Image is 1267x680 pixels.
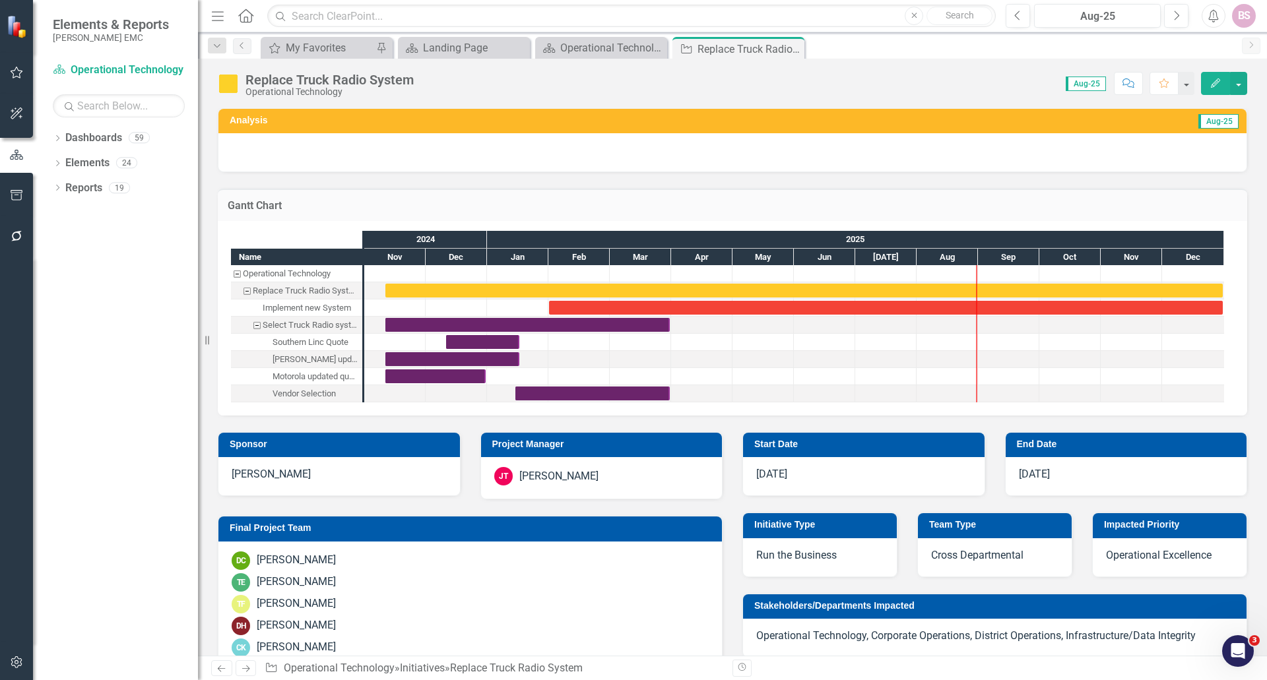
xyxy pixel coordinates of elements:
[231,351,362,368] div: Task: Start date: 2024-11-11 End date: 2025-01-17
[1104,520,1240,530] h3: Impacted Priority
[230,439,453,449] h3: Sponsor
[53,32,169,43] small: [PERSON_NAME] EMC
[253,282,358,299] div: Replace Truck Radio System
[231,368,362,385] div: Motorola updated quote
[273,368,358,385] div: Motorola updated quote
[232,617,250,635] div: DH
[1162,249,1224,266] div: Dec
[232,573,250,592] div: TE
[1198,114,1239,129] span: Aug-25
[446,335,519,349] div: Task: Start date: 2024-12-11 End date: 2025-01-17
[231,299,362,317] div: Task: Start date: 2025-02-01 End date: 2025-12-31
[263,317,358,334] div: Select Truck Radio system to implement
[273,385,336,402] div: Vendor Selection
[284,662,395,674] a: Operational Technology
[917,249,978,266] div: Aug
[492,439,716,449] h3: Project Manager
[1039,249,1101,266] div: Oct
[794,249,855,266] div: Jun
[929,520,1065,530] h3: Team Type
[231,265,362,282] div: Task: Operational Technology Start date: 2024-11-11 End date: 2024-11-12
[1039,9,1156,24] div: Aug-25
[926,7,992,25] button: Search
[946,10,974,20] span: Search
[243,265,331,282] div: Operational Technology
[273,334,348,351] div: Southern Linc Quote
[515,386,670,400] div: Task: Start date: 2025-01-15 End date: 2025-03-31
[116,158,137,169] div: 24
[228,200,1237,212] h3: Gantt Chart
[230,115,712,125] h3: Analysis
[560,40,664,56] div: Operational Technology
[232,595,250,613] div: TF
[65,131,122,146] a: Dashboards
[1232,4,1256,28] button: BS
[53,94,185,117] input: Search Below...
[53,63,185,78] a: Operational Technology
[494,467,513,485] div: JT
[231,265,362,282] div: Operational Technology
[264,40,373,56] a: My Favorites
[756,549,837,561] span: Run the Business
[487,249,548,266] div: Jan
[257,596,336,611] div: [PERSON_NAME]
[232,551,250,570] div: DC
[231,249,362,265] div: Name
[931,549,1023,561] span: Cross Departmental
[232,468,311,480] span: [PERSON_NAME]
[519,469,599,484] div: [PERSON_NAME]
[385,318,670,332] div: Task: Start date: 2024-11-11 End date: 2025-03-31
[286,40,373,56] div: My Favorites
[231,334,362,351] div: Southern Linc Quote
[610,249,671,266] div: Mar
[364,249,426,266] div: Nov
[6,15,30,38] img: ClearPoint Strategy
[257,618,336,633] div: [PERSON_NAME]
[1066,77,1106,91] span: Aug-25
[231,334,362,351] div: Task: Start date: 2024-12-11 End date: 2025-01-17
[426,249,487,266] div: Dec
[231,385,362,402] div: Vendor Selection
[231,317,362,334] div: Task: Start date: 2024-11-11 End date: 2025-03-31
[400,662,445,674] a: Initiatives
[450,662,583,674] div: Replace Truck Radio System
[754,520,890,530] h3: Initiative Type
[1017,439,1241,449] h3: End Date
[1222,635,1254,667] iframe: Intercom live chat
[129,133,150,144] div: 59
[401,40,527,56] a: Landing Page
[231,351,362,368] div: Harris updated qoute
[263,299,351,317] div: Implement new System
[1019,468,1050,480] span: [DATE]
[1034,4,1161,28] button: Aug-25
[385,352,519,366] div: Task: Start date: 2024-11-11 End date: 2025-01-17
[754,439,978,449] h3: Start Date
[231,282,362,299] div: Replace Truck Radio System
[855,249,917,266] div: Jul
[232,638,250,657] div: CK
[385,284,1223,297] div: Task: Start date: 2024-11-11 End date: 2025-12-31
[754,601,1240,611] h3: Stakeholders/Departments Impacted
[257,574,336,590] div: [PERSON_NAME]
[1249,635,1260,646] span: 3
[273,351,358,368] div: [PERSON_NAME] updated qoute
[732,249,794,266] div: May
[265,661,723,676] div: » »
[671,249,732,266] div: Apr
[257,640,336,655] div: [PERSON_NAME]
[1106,549,1212,561] span: Operational Excellence
[548,249,610,266] div: Feb
[364,231,487,248] div: 2024
[245,87,414,97] div: Operational Technology
[549,301,1223,315] div: Task: Start date: 2025-02-01 End date: 2025-12-31
[257,553,336,568] div: [PERSON_NAME]
[423,40,527,56] div: Landing Page
[109,182,130,193] div: 19
[1101,249,1162,266] div: Nov
[65,181,102,196] a: Reports
[245,73,414,87] div: Replace Truck Radio System
[267,5,996,28] input: Search ClearPoint...
[218,73,239,94] img: Caution
[698,41,801,57] div: Replace Truck Radio System
[385,369,486,383] div: Task: Start date: 2024-11-11 End date: 2024-12-31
